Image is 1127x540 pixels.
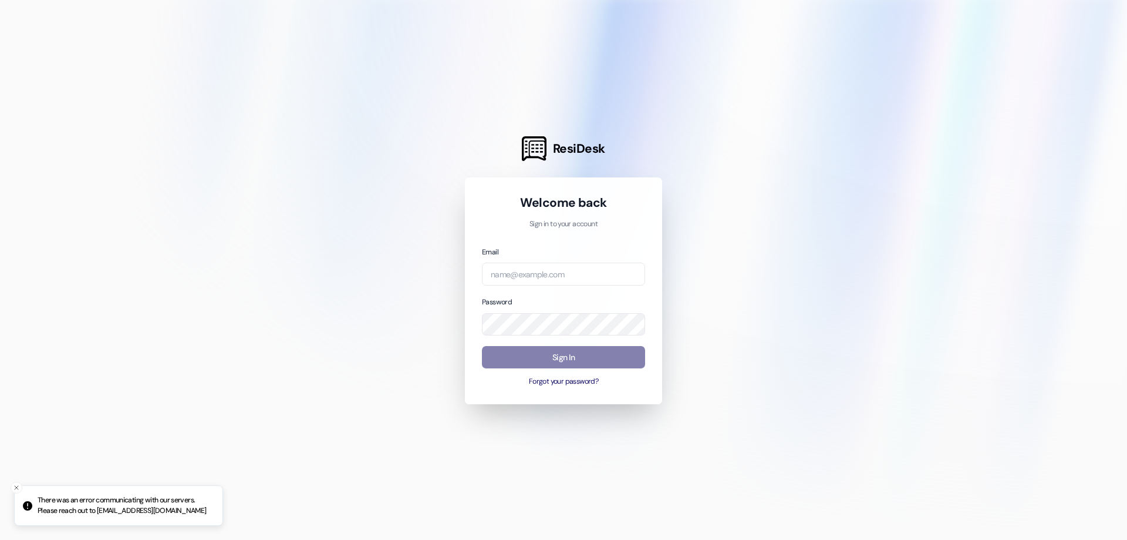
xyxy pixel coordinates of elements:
button: Sign In [482,346,645,369]
button: Close toast [11,482,22,494]
img: ResiDesk Logo [522,136,546,161]
h1: Welcome back [482,194,645,211]
input: name@example.com [482,263,645,286]
p: Sign in to your account [482,219,645,230]
p: There was an error communicating with our servers. Please reach out to [EMAIL_ADDRESS][DOMAIN_NAME] [38,495,213,516]
span: ResiDesk [553,140,605,157]
button: Forgot your password? [482,377,645,387]
label: Password [482,297,512,307]
label: Email [482,247,498,257]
